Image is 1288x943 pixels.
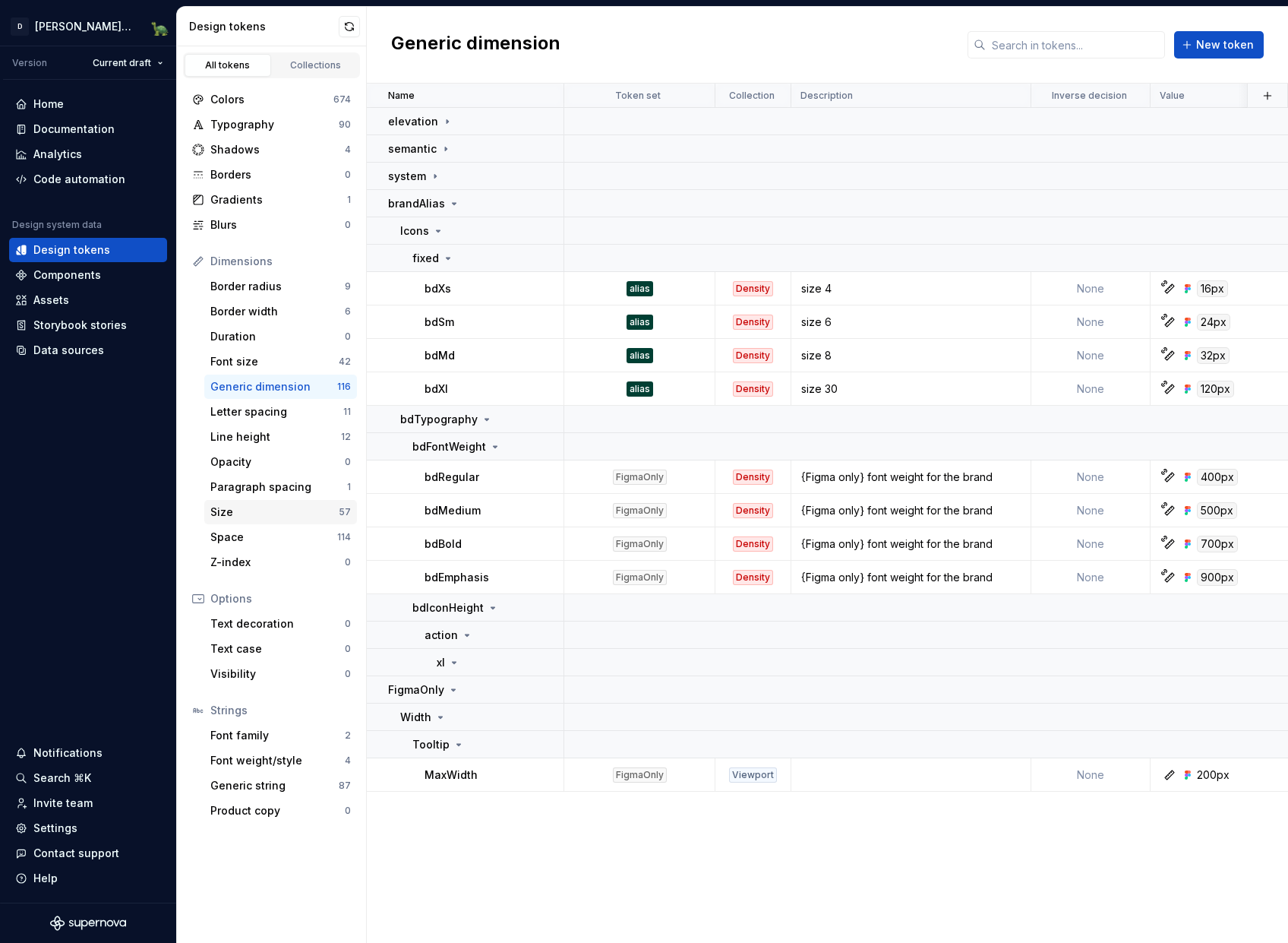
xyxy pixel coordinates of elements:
[210,555,345,570] div: Z-index
[186,87,357,112] a: Colors674
[1197,314,1230,331] div: 24px
[729,767,777,783] div: Viewport
[204,324,357,349] a: Duration0
[733,348,773,363] div: Density
[400,223,429,239] p: Icons
[9,741,167,765] button: Notifications
[150,17,169,36] img: Dave Musson
[986,31,1165,59] input: Search in tokens...
[792,470,1030,485] div: {Figma only} font weight for the brand
[33,343,104,358] div: Data sources
[9,866,167,891] button: Help
[204,475,357,499] a: Paragraph spacing1
[1197,536,1238,552] div: 700px
[210,753,345,768] div: Font weight/style
[210,404,343,419] div: Letter spacing
[792,503,1030,518] div: {Figma only} font weight for the brand
[792,348,1030,363] div: size 8
[93,57,151,69] span: Current draft
[204,662,357,686] a: Visibility0
[33,871,58,886] div: Help
[86,52,170,74] button: Current draft
[1197,347,1230,364] div: 32px
[339,780,351,792] div: 87
[33,745,103,761] div: Notifications
[425,281,451,296] p: bdXs
[9,841,167,865] button: Contact support
[9,117,167,141] a: Documentation
[792,570,1030,585] div: {Figma only} font weight for the brand
[391,31,560,59] h2: Generic dimension
[33,293,69,308] div: Assets
[345,331,351,343] div: 0
[613,503,667,518] div: FigmaOnly
[339,119,351,131] div: 90
[210,479,347,495] div: Paragraph spacing
[1031,339,1151,372] td: None
[733,281,773,296] div: Density
[9,816,167,840] a: Settings
[388,169,426,184] p: system
[425,767,478,783] p: MaxWidth
[33,318,127,333] div: Storybook stories
[210,666,345,682] div: Visibility
[425,315,454,330] p: bdSm
[425,348,455,363] p: bdMd
[210,329,345,344] div: Duration
[733,536,773,552] div: Density
[210,703,351,718] div: Strings
[333,93,351,106] div: 674
[190,59,266,71] div: All tokens
[733,503,773,518] div: Density
[733,570,773,585] div: Density
[33,122,115,137] div: Documentation
[627,381,653,397] div: alias
[345,556,351,568] div: 0
[210,304,345,319] div: Border width
[9,288,167,312] a: Assets
[33,172,125,187] div: Code automation
[210,192,347,207] div: Gradients
[204,748,357,773] a: Font weight/style4
[1196,37,1254,52] span: New token
[400,412,478,427] p: bdTypography
[733,315,773,330] div: Density
[425,381,448,397] p: bdXl
[204,299,357,324] a: Border width6
[186,188,357,212] a: Gradients1
[1031,305,1151,339] td: None
[9,142,167,166] a: Analytics
[345,219,351,231] div: 0
[345,729,351,742] div: 2
[189,19,339,34] div: Design tokens
[33,796,93,811] div: Invite team
[412,737,450,752] p: Tooltip
[210,778,339,793] div: Generic string
[337,531,351,543] div: 114
[388,141,437,157] p: semantic
[210,616,345,631] div: Text decoration
[388,114,438,129] p: elevation
[1031,758,1151,792] td: None
[412,251,439,266] p: fixed
[3,10,173,43] button: D[PERSON_NAME]-design-systemDave Musson
[9,791,167,815] a: Invite team
[210,641,345,657] div: Text case
[204,375,357,399] a: Generic dimension116
[792,281,1030,296] div: size 4
[186,138,357,162] a: Shadows4
[186,112,357,137] a: Typography90
[347,194,351,206] div: 1
[204,525,357,549] a: Space114
[210,279,345,294] div: Border radius
[12,219,102,231] div: Design system data
[613,470,667,485] div: FigmaOnly
[1197,280,1228,297] div: 16px
[627,348,653,363] div: alias
[792,315,1030,330] div: size 6
[210,167,345,182] div: Borders
[800,90,853,102] p: Description
[425,503,481,518] p: bdMedium
[412,600,484,615] p: bdIconHeight
[345,668,351,680] div: 0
